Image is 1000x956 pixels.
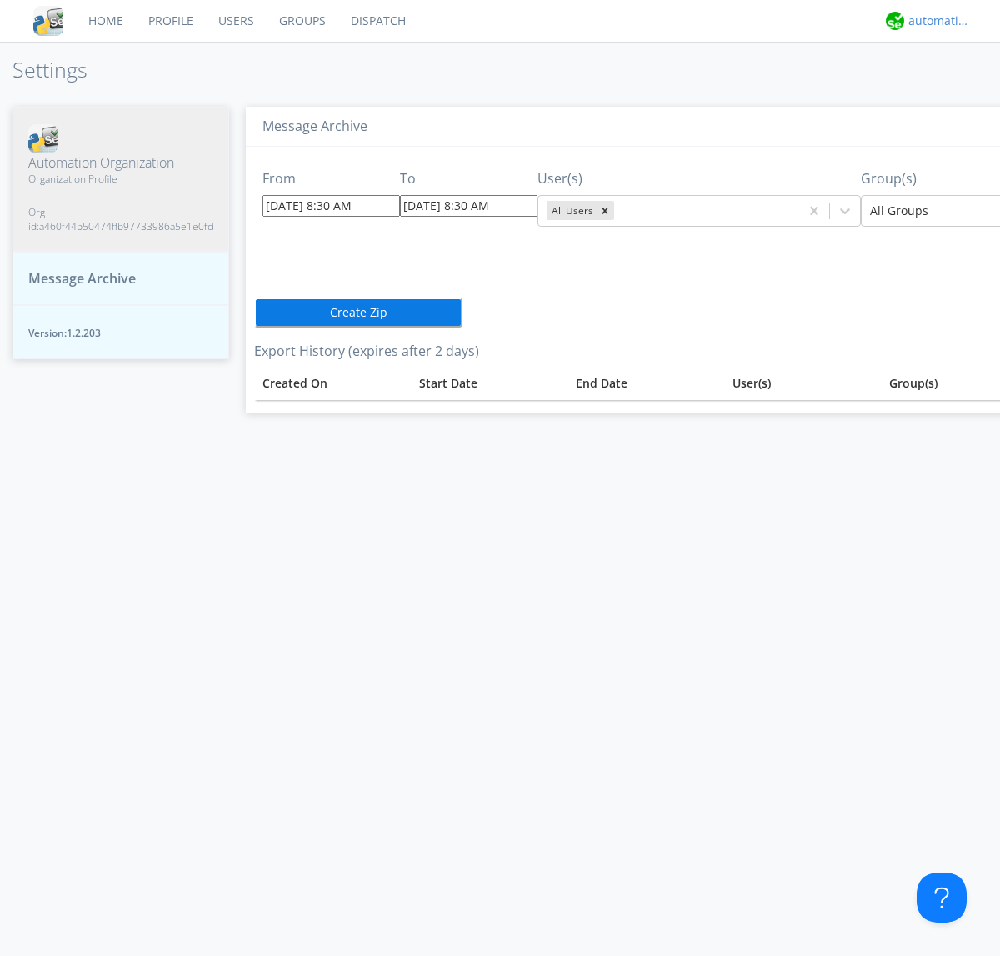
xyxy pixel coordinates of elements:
img: cddb5a64eb264b2086981ab96f4c1ba7 [33,6,63,36]
button: Message Archive [12,252,229,306]
th: Toggle SortBy [567,367,724,400]
button: Create Zip [254,298,462,328]
button: Version:1.2.203 [12,305,229,359]
div: Remove All Users [596,201,614,220]
th: Toggle SortBy [411,367,567,400]
th: Toggle SortBy [254,367,411,400]
div: All Users [547,201,596,220]
img: cddb5a64eb264b2086981ab96f4c1ba7 [28,124,57,153]
span: Organization Profile [28,172,213,186]
span: Message Archive [28,269,136,288]
th: User(s) [724,367,881,400]
h3: User(s) [537,172,861,187]
h3: From [262,172,400,187]
img: d2d01cd9b4174d08988066c6d424eccd [886,12,904,30]
span: Automation Organization [28,153,213,173]
h3: To [400,172,537,187]
iframe: Toggle Customer Support [917,873,967,923]
button: Automation OrganizationOrganization ProfileOrg id:a460f44b50474ffb97733986a5e1e0fd [12,107,229,252]
span: Org id: a460f44b50474ffb97733986a5e1e0fd [28,205,213,233]
span: Version: 1.2.203 [28,326,213,340]
div: automation+atlas [908,13,971,29]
